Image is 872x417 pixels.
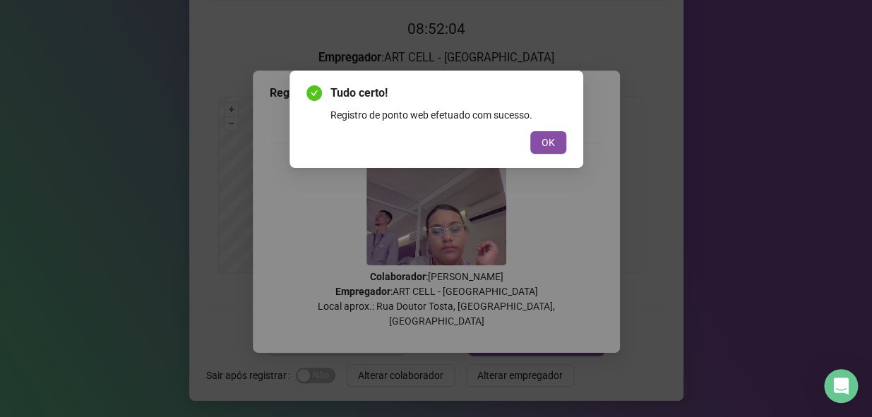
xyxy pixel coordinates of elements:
[824,369,858,403] div: Open Intercom Messenger
[330,107,566,123] div: Registro de ponto web efetuado com sucesso.
[530,131,566,154] button: OK
[306,85,322,101] span: check-circle
[542,135,555,150] span: OK
[330,85,566,102] span: Tudo certo!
